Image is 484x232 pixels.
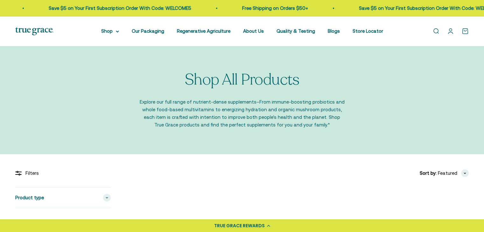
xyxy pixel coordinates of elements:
div: TRUE GRACE REWARDS [214,222,265,229]
p: Explore our full range of nutrient-dense supplements–From immune-boosting probiotics and whole fo... [139,98,346,129]
a: Blogs [328,28,340,34]
a: About Us [243,28,264,34]
a: Store Locator [353,28,383,34]
a: Our Packaging [132,28,164,34]
span: Product type [15,194,44,201]
a: Regenerative Agriculture [177,28,230,34]
span: Sort by: [420,169,437,177]
button: Featured [438,169,469,177]
p: Save $5 on Your First Subscription Order With Code: WELCOME5 [48,4,191,12]
a: Quality & Testing [277,28,315,34]
div: Filters [15,169,111,177]
summary: Product type [15,188,111,208]
span: Featured [438,169,457,177]
summary: Shop [101,27,119,35]
p: Shop All Products [185,72,299,88]
a: Free Shipping on Orders $50+ [242,5,307,11]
